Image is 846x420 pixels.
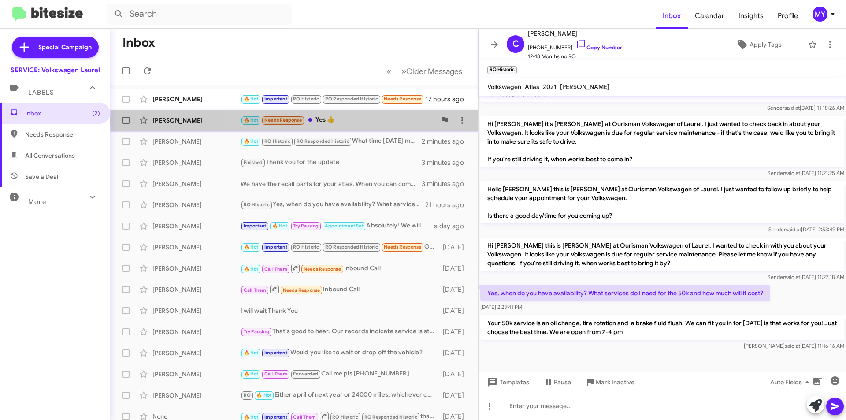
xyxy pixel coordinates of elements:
[713,37,804,52] button: Apply Tags
[480,181,844,223] p: Hello [PERSON_NAME] this is [PERSON_NAME] at Ourisman Volkswagen of Laurel. I just wanted to foll...
[241,306,438,315] div: I will wait Thank You
[122,36,155,50] h1: Inbox
[241,115,436,125] div: Yes 👍
[25,130,100,139] span: Needs Response
[11,66,100,74] div: SERVICE: Volkswagen Laurel
[264,350,287,356] span: Important
[767,104,844,111] span: Sender [DATE] 11:18:26 AM
[422,179,471,188] div: 3 minutes ago
[241,348,438,358] div: Would you like to wait or drop off the vehicle?
[304,266,341,272] span: Needs Response
[297,138,349,144] span: RO Responded Historic
[152,95,241,104] div: [PERSON_NAME]
[480,285,770,301] p: Yes, when do you have availability? What services do I need for the 50k and how much will it cost?
[731,3,771,29] span: Insights
[241,390,438,400] div: Either april of next year or 24000 miles, whichever comes first
[264,117,302,123] span: Needs Response
[479,374,536,390] button: Templates
[560,83,609,91] span: [PERSON_NAME]
[487,66,517,74] small: RO Historic
[382,62,468,80] nav: Page navigation example
[293,96,319,102] span: RO Historic
[152,243,241,252] div: [PERSON_NAME]
[528,52,622,61] span: 12-18 Months no RO
[152,306,241,315] div: [PERSON_NAME]
[152,264,241,273] div: [PERSON_NAME]
[92,109,100,118] span: (2)
[805,7,836,22] button: MY
[28,198,46,206] span: More
[272,223,287,229] span: 🔥 Hot
[384,96,421,102] span: Needs Response
[438,370,471,379] div: [DATE]
[241,369,438,379] div: Call me pls [PHONE_NUMBER]
[241,179,422,188] div: We have the recall parts for your atlas. When you can come in?
[784,104,800,111] span: said at
[401,66,406,77] span: »
[438,327,471,336] div: [DATE]
[244,138,259,144] span: 🔥 Hot
[244,371,259,377] span: 🔥 Hot
[244,202,270,208] span: RO Historic
[813,7,827,22] div: MY
[786,226,801,233] span: said at
[486,374,529,390] span: Templates
[244,223,267,229] span: Important
[244,287,267,293] span: Call Them
[264,414,287,420] span: Important
[438,285,471,294] div: [DATE]
[244,350,259,356] span: 🔥 Hot
[244,392,251,398] span: RO
[244,244,259,250] span: 🔥 Hot
[241,136,422,146] div: What time [DATE] morning is best for you?
[152,158,241,167] div: [PERSON_NAME]
[325,223,364,229] span: Appointment Set
[434,222,471,230] div: a day ago
[152,222,241,230] div: [PERSON_NAME]
[422,137,471,146] div: 2 minutes ago
[406,67,462,76] span: Older Messages
[293,223,319,229] span: Try Pausing
[596,374,634,390] span: Mark Inactive
[785,170,800,176] span: said at
[241,263,438,274] div: Inbound Call
[525,83,539,91] span: Atlas
[283,287,320,293] span: Needs Response
[244,117,259,123] span: 🔥 Hot
[438,391,471,400] div: [DATE]
[381,62,397,80] button: Previous
[771,3,805,29] a: Profile
[244,160,263,165] span: Finished
[422,158,471,167] div: 3 minutes ago
[578,374,642,390] button: Mark Inactive
[554,374,571,390] span: Pause
[744,342,844,349] span: [PERSON_NAME] [DATE] 11:16:16 AM
[325,96,378,102] span: RO Responded Historic
[438,349,471,357] div: [DATE]
[480,116,844,167] p: Hi [PERSON_NAME] it's [PERSON_NAME] at Ourisman Volkswagen of Laurel. I just wanted to check back...
[244,96,259,102] span: 🔥 Hot
[244,266,259,272] span: 🔥 Hot
[785,342,800,349] span: said at
[152,370,241,379] div: [PERSON_NAME]
[28,89,54,97] span: Labels
[152,391,241,400] div: [PERSON_NAME]
[241,157,422,167] div: Thank you for the update
[364,414,417,420] span: RO Responded Historic
[152,201,241,209] div: [PERSON_NAME]
[256,392,271,398] span: 🔥 Hot
[480,238,844,271] p: Hi [PERSON_NAME] this is [PERSON_NAME] at Ourisman Volkswagen of Laurel. I wanted to check in wit...
[264,138,290,144] span: RO Historic
[688,3,731,29] span: Calendar
[785,274,800,280] span: said at
[325,244,378,250] span: RO Responded Historic
[291,370,320,379] span: Forwarded
[244,414,259,420] span: 🔥 Hot
[487,83,521,91] span: Volkswagen
[152,349,241,357] div: [PERSON_NAME]
[384,244,421,250] span: Needs Response
[396,62,468,80] button: Next
[438,306,471,315] div: [DATE]
[536,374,578,390] button: Pause
[480,315,844,340] p: Your 50k service is an oil change, tire rotation and a brake fluid flush. We can fit you in for [...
